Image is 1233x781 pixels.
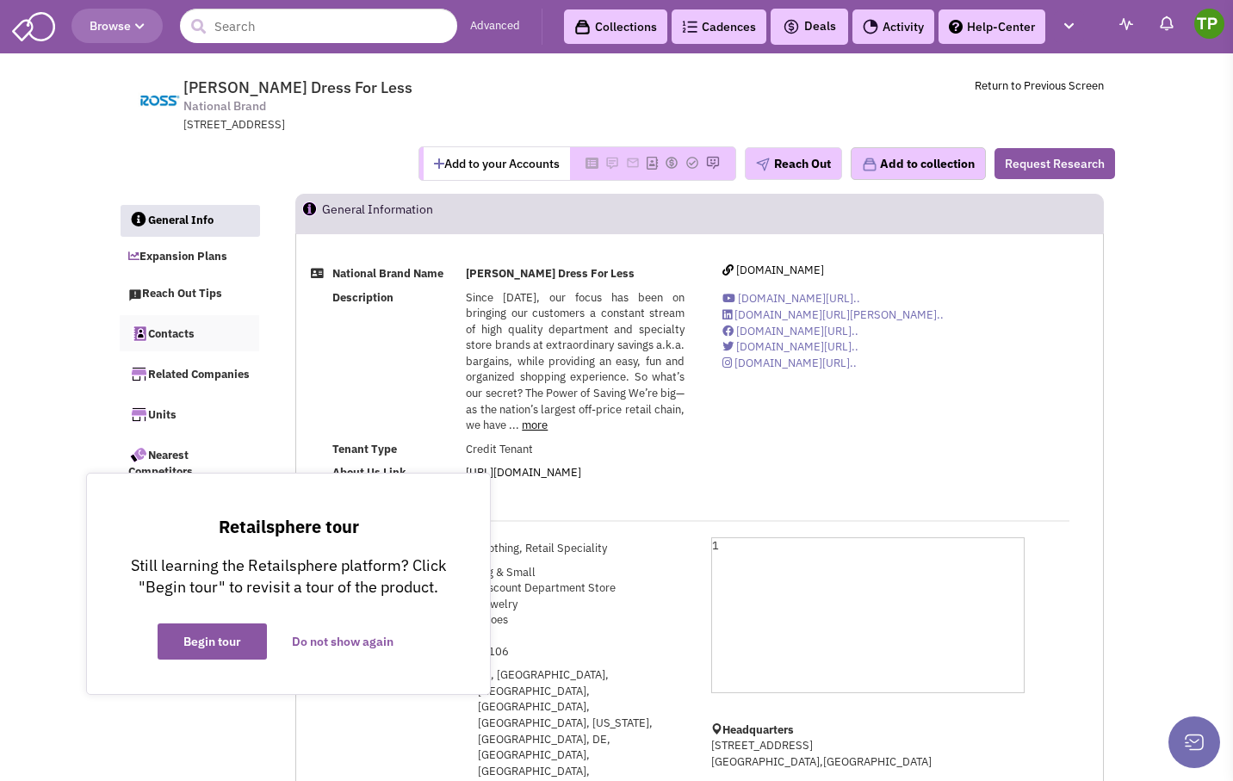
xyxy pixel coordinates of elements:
[722,722,794,737] b: Headquarters
[120,278,259,311] a: Reach Out Tips
[852,9,934,44] a: Activity
[745,147,842,180] button: Reach Out
[332,266,443,281] b: National Brand Name
[736,324,858,338] span: [DOMAIN_NAME][URL]..
[120,241,259,274] a: Expansion Plans
[332,465,406,480] b: About Us Link
[478,612,685,629] li: Shoes
[120,437,259,489] a: Nearest Competitors
[71,9,163,43] button: Browse
[158,623,267,660] button: Begin tour
[626,156,640,170] img: Please add to your accounts
[121,517,455,537] p: Retailsphere tour
[266,623,419,660] button: Do not show again
[466,290,685,433] span: Since [DATE], our focus has been on bringing our customers a constant stream of high quality depa...
[470,18,520,34] a: Advanced
[129,79,189,122] img: www.rossstores.com
[711,738,1025,770] p: [STREET_ADDRESS] [GEOGRAPHIC_DATA],[GEOGRAPHIC_DATA]
[722,356,857,370] a: [DOMAIN_NAME][URL]..
[183,97,266,115] span: National Brand
[474,640,688,663] td: 1,106
[706,156,720,170] img: Please add to your accounts
[90,18,145,34] span: Browse
[975,78,1104,93] a: Return to Previous Screen
[120,396,259,432] a: Units
[1194,9,1224,39] img: Theshay Prince
[722,324,858,338] a: [DOMAIN_NAME][URL]..
[574,19,591,35] img: icon-collection-lavender-black.svg
[478,580,685,597] li: Discount Department Store
[665,156,678,170] img: Please add to your accounts
[756,158,770,171] img: plane.png
[672,9,766,44] a: Cadences
[682,21,697,33] img: Cadences_logo.png
[783,18,836,34] span: Deals
[462,437,689,461] td: Credit Tenant
[522,418,548,432] a: more
[734,356,857,370] span: [DOMAIN_NAME][URL]..
[605,156,619,170] img: Please add to your accounts
[424,147,570,180] button: Add to your Accounts
[466,465,581,480] a: [URL][DOMAIN_NAME]
[949,20,963,34] img: help.png
[736,263,824,277] span: [DOMAIN_NAME]
[120,315,259,351] a: Contacts
[738,291,860,306] span: [DOMAIN_NAME][URL]..
[466,266,635,281] b: [PERSON_NAME] Dress For Less
[994,148,1115,179] button: Request Research
[685,156,699,170] img: Please add to your accounts
[711,537,1025,693] div: 1
[722,307,944,322] a: [DOMAIN_NAME][URL][PERSON_NAME]..
[120,356,259,392] a: Related Companies
[332,290,393,305] b: Description
[783,16,800,37] img: icon-deals.svg
[183,117,633,133] div: [STREET_ADDRESS]
[121,555,455,598] p: Still learning the Retailsphere platform? Click "Begin tour" to revisit a tour of the product.
[862,157,877,172] img: icon-collection-lavender.png
[332,442,397,456] b: Tenant Type
[121,205,260,238] a: General Info
[12,9,55,41] img: SmartAdmin
[722,291,860,306] a: [DOMAIN_NAME][URL]..
[474,537,688,561] td: Clothing, Retail Speciality
[851,147,986,180] button: Add to collection
[736,339,858,354] span: [DOMAIN_NAME][URL]..
[564,9,667,44] a: Collections
[722,263,824,277] a: [DOMAIN_NAME]
[734,307,944,322] span: [DOMAIN_NAME][URL][PERSON_NAME]..
[180,9,457,43] input: Search
[939,9,1045,44] a: Help-Center
[322,195,433,232] h2: General Information
[183,77,412,97] span: [PERSON_NAME] Dress For Less
[478,597,685,613] li: Jewelry
[778,15,841,38] button: Deals
[863,19,878,34] img: Activity.png
[478,565,685,581] li: Big & Small
[722,339,858,354] a: [DOMAIN_NAME][URL]..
